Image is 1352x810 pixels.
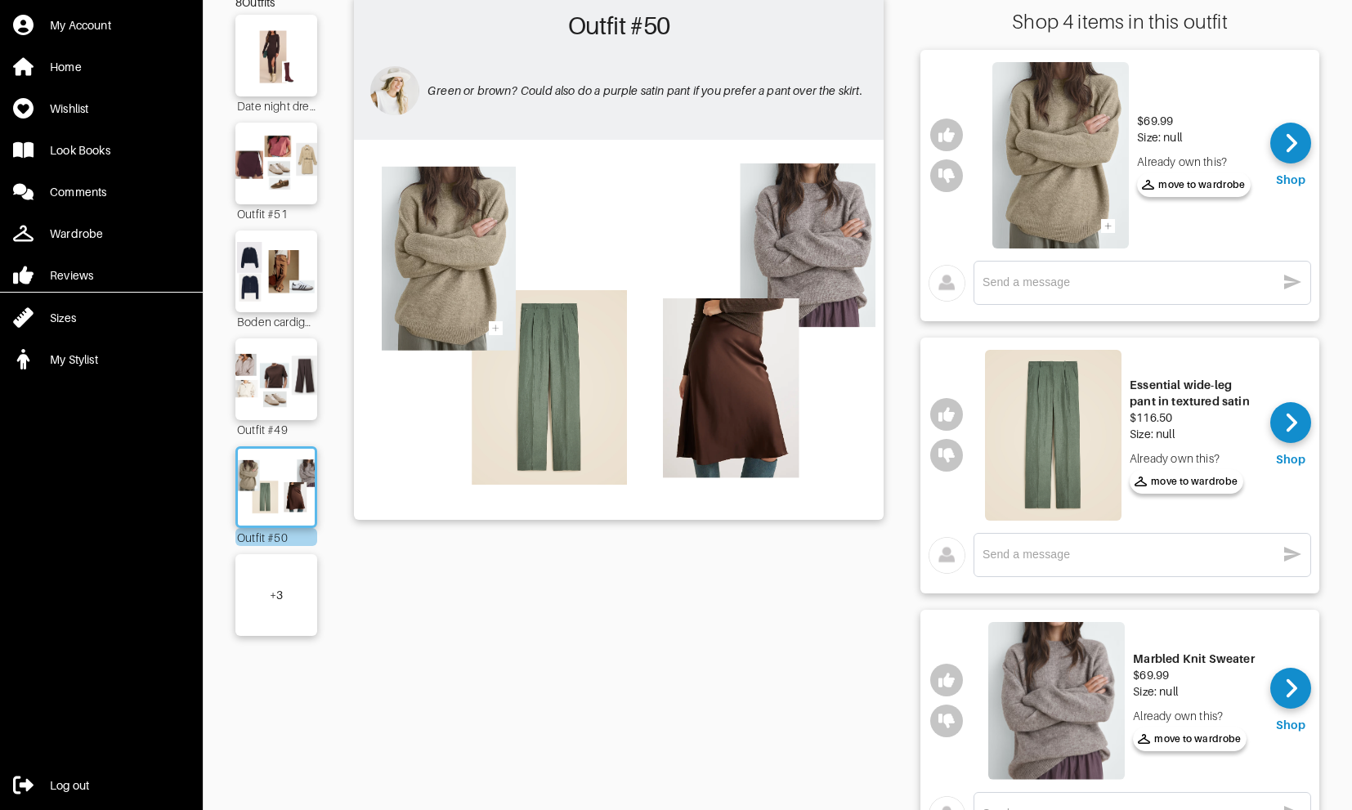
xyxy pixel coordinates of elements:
p: Green or brown? Could also do a purple satin pant if you prefer a pant over the skirt. [428,83,867,99]
h2: Outfit #50 [362,2,875,50]
img: Outfit Boden cardigan replacement [230,239,323,304]
div: Date night dress [235,96,317,114]
div: Sizes [50,310,76,326]
div: Size: null [1133,683,1254,700]
img: Essential wide-leg pant in textured satin [985,350,1121,521]
span: move to wardrobe [1135,474,1238,489]
div: Reviews [50,267,93,284]
div: My Stylist [50,351,98,368]
div: Shop [1276,451,1305,468]
img: Marbled Knit Sweater [988,622,1125,780]
img: avatar [929,537,965,574]
div: My Account [50,17,111,34]
img: Outfit Outfit #49 [230,347,323,412]
span: move to wardrobe [1138,732,1242,746]
img: avatar [929,265,965,302]
div: Outfit #49 [235,420,317,438]
img: wQNZsqk7h48MLXoqDTmobCRX [992,62,1129,248]
div: Shop [1276,172,1305,188]
div: Already own this? [1130,450,1258,467]
div: Home [50,59,82,75]
div: Log out [50,777,89,794]
a: Shop [1270,668,1311,733]
div: Wishlist [50,101,88,117]
img: avatar [370,66,419,115]
div: $116.50 [1130,409,1258,426]
div: Comments [50,184,106,200]
span: move to wardrobe [1142,177,1246,192]
div: Look Books [50,142,110,159]
img: Outfit Date night dress [230,23,323,88]
div: Essential wide-leg pant in textured satin [1130,377,1258,409]
div: Shop 4 items in this outfit [920,11,1319,34]
div: Wardrobe [50,226,103,242]
div: $69.99 [1137,113,1251,129]
button: move to wardrobe [1137,172,1251,197]
button: move to wardrobe [1133,727,1247,751]
img: Outfit Outfit #50 [234,457,320,517]
div: Marbled Knit Sweater [1133,651,1254,667]
button: move to wardrobe [1130,469,1243,494]
div: Already own this? [1137,154,1251,170]
div: $69.99 [1133,667,1254,683]
img: Outfit Outfit #51 [230,131,323,196]
a: Shop [1270,402,1311,468]
div: Size: null [1130,426,1258,442]
div: Size: null [1137,129,1251,145]
div: Outfit #51 [235,204,317,222]
div: + 3 [270,587,283,603]
div: Outfit #50 [235,528,317,546]
div: Already own this? [1133,708,1254,724]
div: Shop [1276,717,1305,733]
img: Outfit Outfit #50 [362,148,875,509]
a: Shop [1270,123,1311,188]
div: Boden cardigan replacement [235,312,317,330]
